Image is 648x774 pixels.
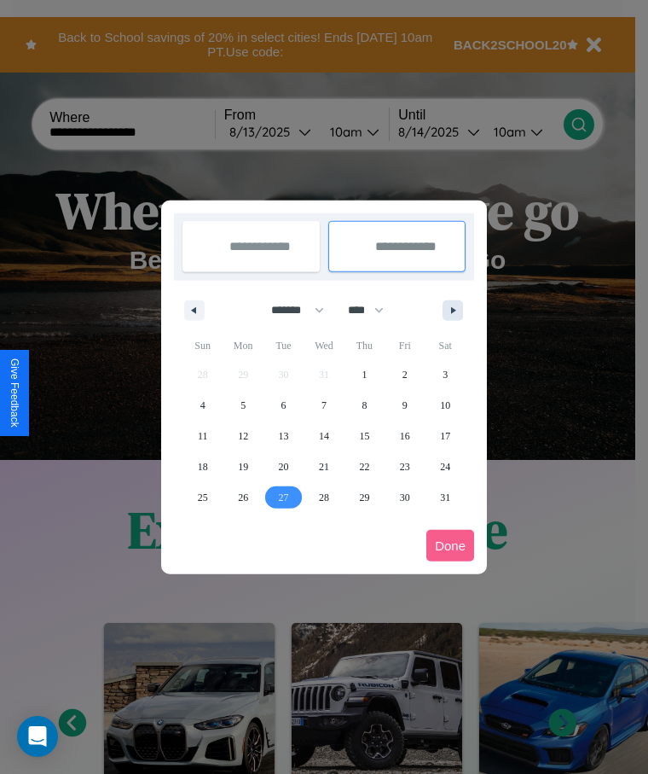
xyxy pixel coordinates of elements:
[198,482,208,513] span: 25
[263,332,304,359] span: Tue
[304,421,344,451] button: 14
[425,421,466,451] button: 17
[238,451,248,482] span: 19
[385,451,425,482] button: 23
[223,332,263,359] span: Mon
[223,421,263,451] button: 12
[359,421,369,451] span: 15
[385,421,425,451] button: 16
[440,390,450,421] span: 10
[344,359,385,390] button: 1
[426,530,474,562] button: Done
[359,482,369,513] span: 29
[319,451,329,482] span: 21
[198,421,208,451] span: 11
[400,451,410,482] span: 23
[319,421,329,451] span: 14
[263,421,304,451] button: 13
[362,390,367,421] span: 8
[344,332,385,359] span: Thu
[263,390,304,421] button: 6
[304,332,344,359] span: Wed
[385,332,425,359] span: Fri
[425,451,466,482] button: 24
[9,358,20,428] div: Give Feedback
[440,451,450,482] span: 24
[304,451,344,482] button: 21
[263,482,304,513] button: 27
[425,390,466,421] button: 10
[344,451,385,482] button: 22
[238,482,248,513] span: 26
[279,421,289,451] span: 13
[263,451,304,482] button: 20
[425,332,466,359] span: Sat
[281,390,286,421] span: 6
[400,482,410,513] span: 30
[443,359,448,390] span: 3
[425,482,466,513] button: 31
[385,390,425,421] button: 9
[240,390,246,421] span: 5
[182,332,223,359] span: Sun
[279,482,289,513] span: 27
[359,451,369,482] span: 22
[402,359,408,390] span: 2
[344,421,385,451] button: 15
[440,482,450,513] span: 31
[385,482,425,513] button: 30
[402,390,408,421] span: 9
[223,482,263,513] button: 26
[400,421,410,451] span: 16
[182,421,223,451] button: 11
[304,390,344,421] button: 7
[440,421,450,451] span: 17
[238,421,248,451] span: 12
[344,390,385,421] button: 8
[362,359,367,390] span: 1
[223,390,263,421] button: 5
[182,451,223,482] button: 18
[304,482,344,513] button: 28
[385,359,425,390] button: 2
[198,451,208,482] span: 18
[182,482,223,513] button: 25
[223,451,263,482] button: 19
[182,390,223,421] button: 4
[344,482,385,513] button: 29
[321,390,327,421] span: 7
[425,359,466,390] button: 3
[200,390,205,421] span: 4
[17,716,58,757] div: Open Intercom Messenger
[279,451,289,482] span: 20
[319,482,329,513] span: 28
